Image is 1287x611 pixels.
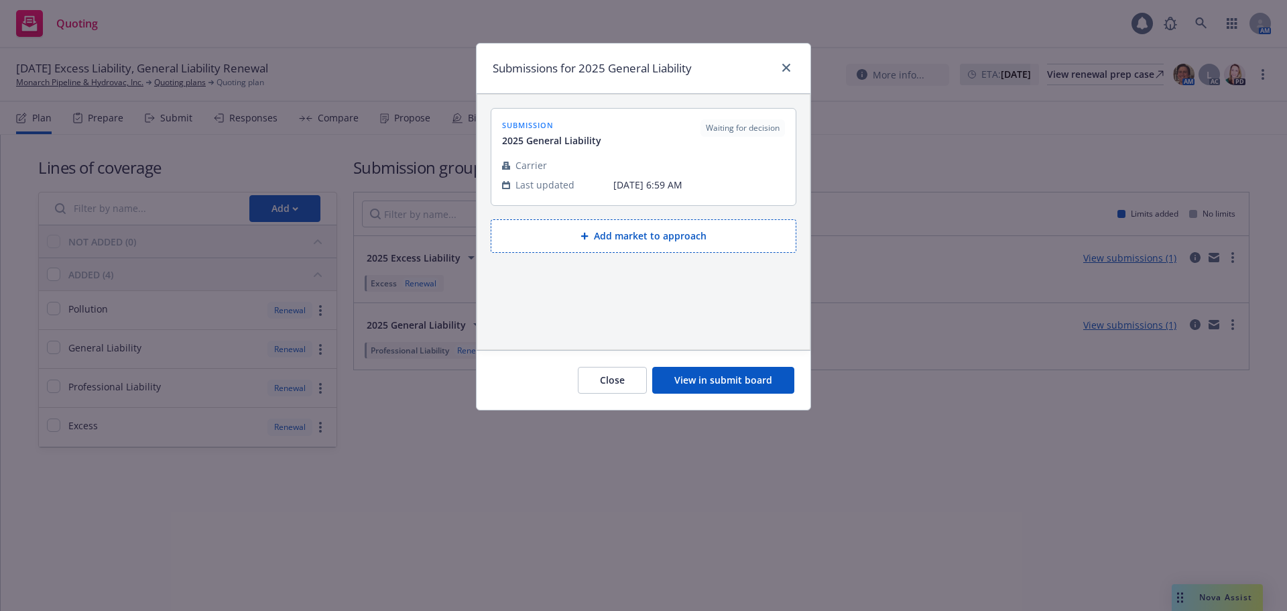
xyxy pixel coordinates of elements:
span: Carrier [515,158,547,172]
h1: Submissions for 2025 General Liability [493,60,692,77]
span: [DATE] 6:59 AM [613,178,785,192]
span: 2025 General Liability [502,133,601,148]
button: Close [578,367,647,394]
button: View in submit board [652,367,794,394]
span: submission [502,119,601,131]
a: close [778,60,794,76]
span: Waiting for decision [706,122,780,134]
button: Add market to approach [491,219,796,253]
span: Last updated [515,178,574,192]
